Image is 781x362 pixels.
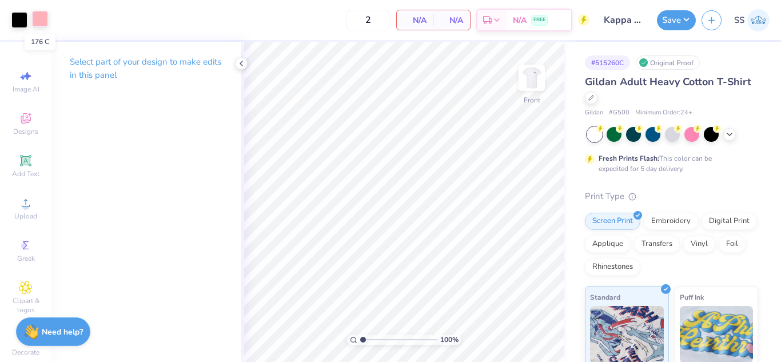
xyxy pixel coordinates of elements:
[636,55,700,70] div: Original Proof
[635,108,692,118] span: Minimum Order: 24 +
[585,258,640,276] div: Rhinestones
[12,348,39,357] span: Decorate
[440,335,459,345] span: 100 %
[14,212,37,221] span: Upload
[585,108,603,118] span: Gildan
[585,55,630,70] div: # 515260C
[513,14,527,26] span: N/A
[644,213,698,230] div: Embroidery
[585,190,758,203] div: Print Type
[524,95,540,105] div: Front
[6,296,46,315] span: Clipart & logos
[404,14,427,26] span: N/A
[25,34,55,50] div: 176 C
[70,55,223,82] p: Select part of your design to make edits in this panel
[747,9,770,31] img: Sakshi Solanki
[634,236,680,253] div: Transfers
[599,154,659,163] strong: Fresh Prints Flash:
[13,127,38,136] span: Designs
[42,327,83,337] strong: Need help?
[683,236,715,253] div: Vinyl
[520,66,543,89] img: Front
[585,236,631,253] div: Applique
[585,213,640,230] div: Screen Print
[609,108,629,118] span: # G500
[440,14,463,26] span: N/A
[585,75,751,89] span: Gildan Adult Heavy Cotton T-Shirt
[533,16,545,24] span: FREE
[590,291,620,303] span: Standard
[595,9,651,31] input: Untitled Design
[13,85,39,94] span: Image AI
[702,213,757,230] div: Digital Print
[734,14,744,27] span: SS
[719,236,746,253] div: Foil
[734,9,770,31] a: SS
[346,10,390,30] input: – –
[680,291,704,303] span: Puff Ink
[17,254,35,263] span: Greek
[657,10,696,30] button: Save
[12,169,39,178] span: Add Text
[599,153,739,174] div: This color can be expedited for 5 day delivery.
